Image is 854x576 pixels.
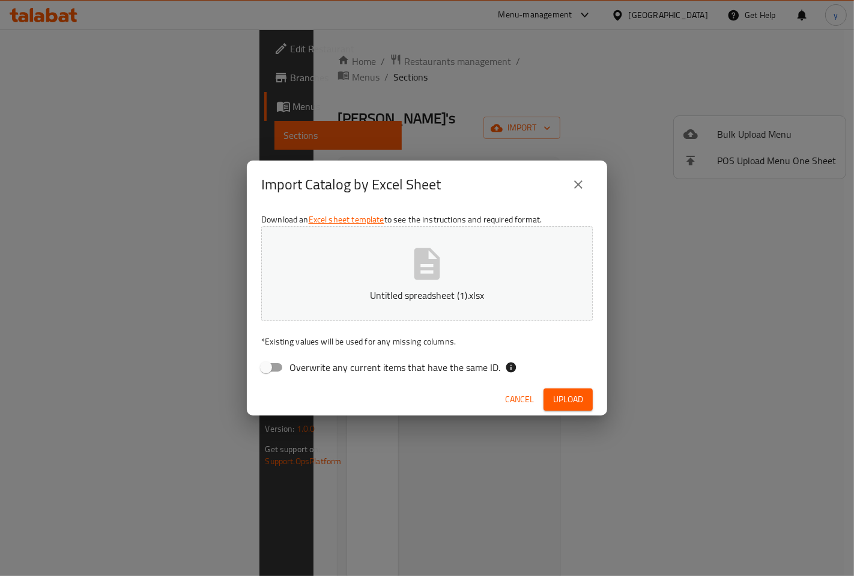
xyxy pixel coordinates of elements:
[564,170,593,199] button: close
[505,361,517,373] svg: If the overwrite option isn't selected, then the items that match an existing ID will be ignored ...
[261,175,441,194] h2: Import Catalog by Excel Sheet
[261,226,593,321] button: Untitled spreadsheet (1).xlsx
[553,392,583,407] span: Upload
[544,388,593,411] button: Upload
[505,392,534,407] span: Cancel
[309,212,384,227] a: Excel sheet template
[500,388,539,411] button: Cancel
[247,209,607,383] div: Download an to see the instructions and required format.
[289,360,500,375] span: Overwrite any current items that have the same ID.
[280,288,574,302] p: Untitled spreadsheet (1).xlsx
[261,335,593,348] p: Existing values will be used for any missing columns.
